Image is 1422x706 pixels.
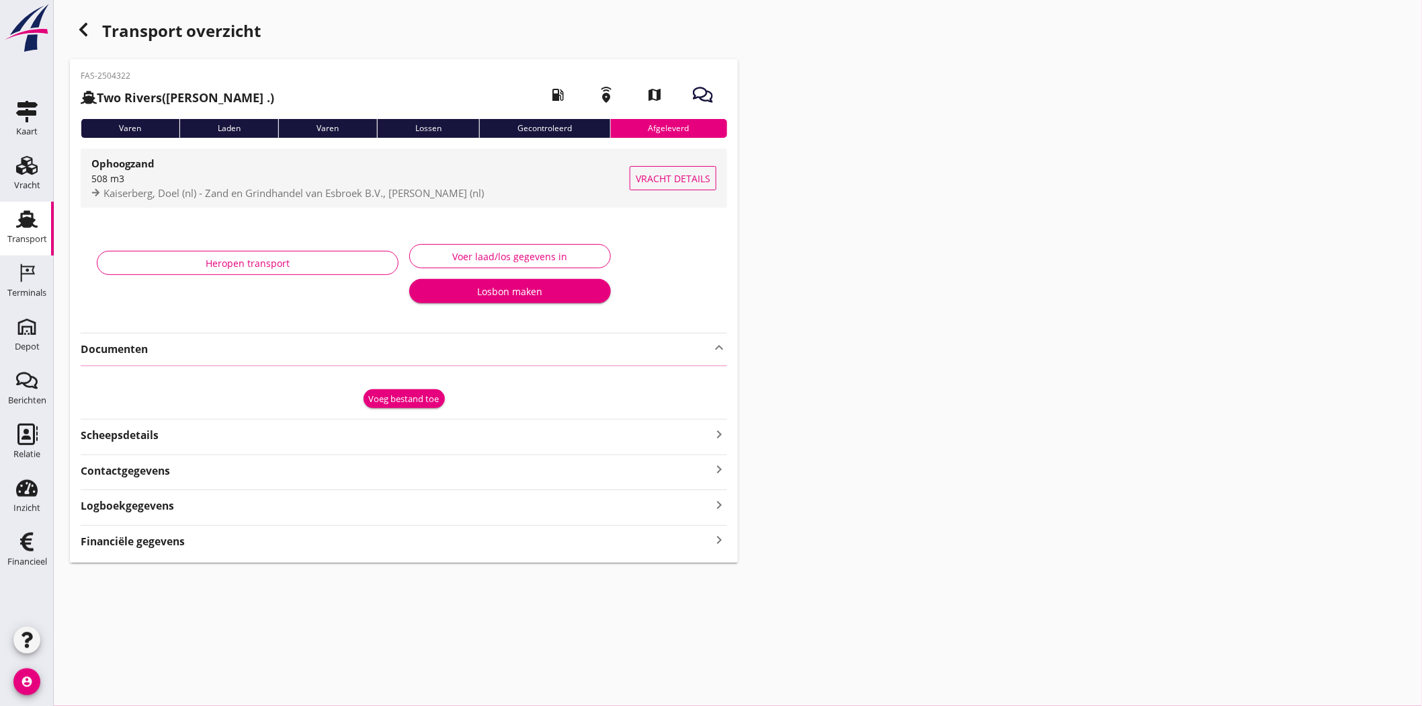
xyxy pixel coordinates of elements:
[711,461,727,479] i: keyboard_arrow_right
[81,534,185,549] strong: Financiële gegevens
[587,76,625,114] i: emergency_share
[7,288,46,297] div: Terminals
[420,284,600,299] div: Losbon maken
[278,119,377,138] div: Varen
[16,127,38,136] div: Kaart
[369,393,440,406] div: Voeg bestand toe
[636,171,710,186] span: Vracht details
[409,279,611,303] button: Losbon maken
[81,463,170,479] strong: Contactgegevens
[81,70,274,82] p: FAS-2504322
[15,342,40,351] div: Depot
[103,186,484,200] span: Kaiserberg, Doel (nl) - Zand en Grindhandel van Esbroek B.V., [PERSON_NAME] (nl)
[97,251,399,275] button: Heropen transport
[13,504,40,512] div: Inzicht
[636,76,673,114] i: map
[479,119,610,138] div: Gecontroleerd
[3,3,51,53] img: logo-small.a267ee39.svg
[97,89,162,106] strong: Two Rivers
[91,157,155,170] strong: Ophoogzand
[14,181,40,190] div: Vracht
[539,76,577,114] i: local_gas_station
[108,256,387,270] div: Heropen transport
[630,166,716,190] button: Vracht details
[7,235,47,243] div: Transport
[610,119,728,138] div: Afgeleverd
[7,557,47,566] div: Financieel
[81,342,711,357] strong: Documenten
[711,531,727,549] i: keyboard_arrow_right
[81,149,727,208] a: Ophoogzand508 m3Kaiserberg, Doel (nl) - Zand en Grindhandel van Esbroek B.V., [PERSON_NAME] (nl)V...
[364,389,445,408] button: Voeg bestand toe
[70,16,738,48] div: Transport overzicht
[711,496,727,514] i: keyboard_arrow_right
[377,119,480,138] div: Lossen
[81,428,159,443] strong: Scheepsdetails
[13,450,40,459] div: Relatie
[711,425,727,443] i: keyboard_arrow_right
[81,119,179,138] div: Varen
[81,89,274,107] h2: ([PERSON_NAME] .)
[421,249,599,264] div: Voer laad/los gegevens in
[179,119,279,138] div: Laden
[91,171,630,186] div: 508 m3
[711,340,727,356] i: keyboard_arrow_up
[8,396,46,405] div: Berichten
[409,244,611,268] button: Voer laad/los gegevens in
[13,668,40,695] i: account_circle
[81,498,174,514] strong: Logboekgegevens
